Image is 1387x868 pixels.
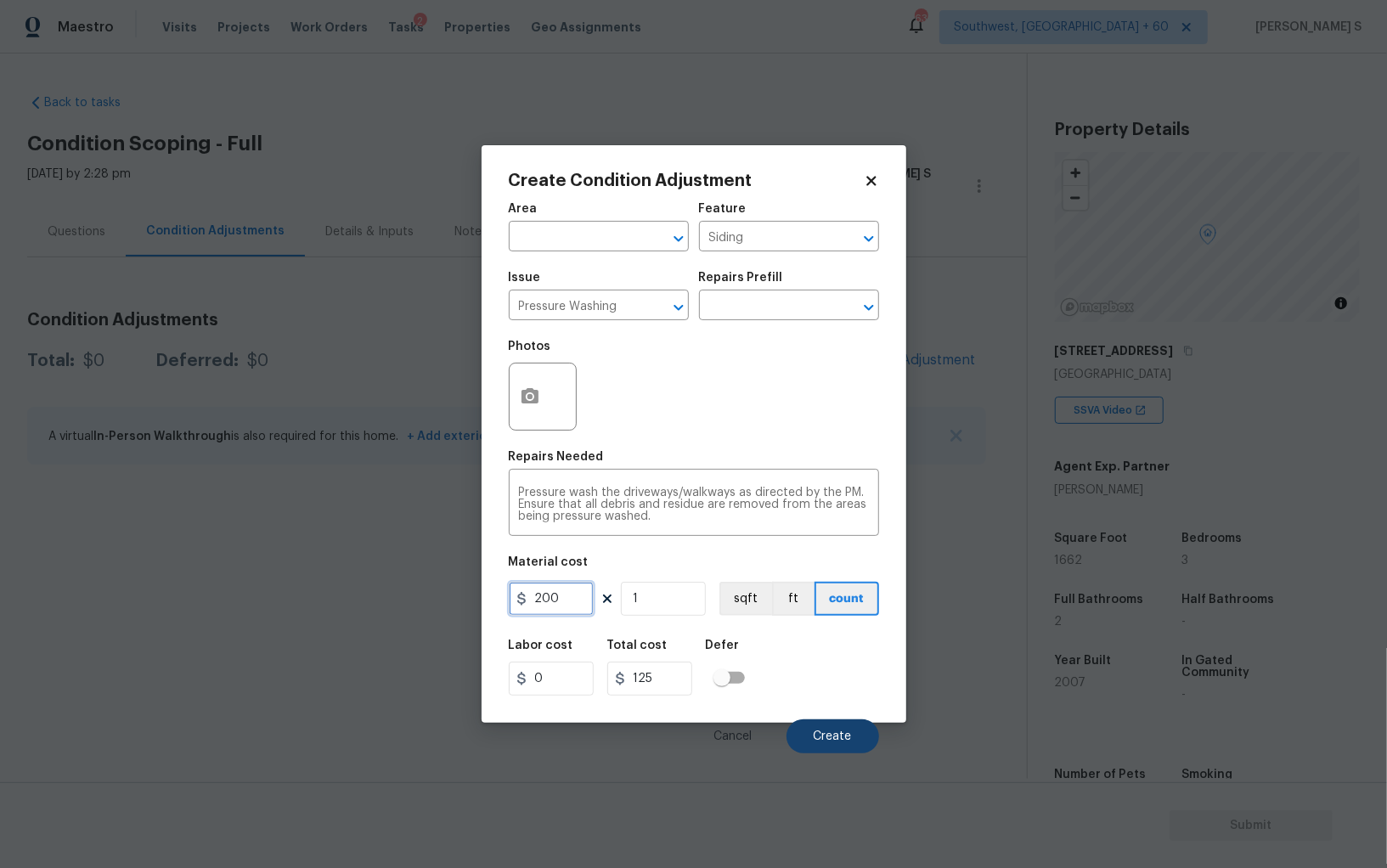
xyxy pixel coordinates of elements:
button: ft [772,582,815,616]
span: Create [814,730,852,743]
button: Open [667,296,691,319]
button: sqft [719,582,772,616]
h5: Area [509,203,538,215]
h2: Create Condition Adjustment [509,172,864,189]
h5: Repairs Prefill [699,272,783,284]
button: Open [857,296,881,319]
h5: Photos [509,341,551,352]
textarea: Pressure wash the driveways/walkways as directed by the PM. Ensure that all debris and residue ar... [519,487,869,522]
h5: Material cost [509,556,589,568]
h5: Repairs Needed [509,451,604,463]
h5: Total cost [607,640,668,651]
h5: Feature [699,203,747,215]
h5: Defer [706,640,740,651]
h5: Labor cost [509,640,573,651]
button: Cancel [687,719,780,753]
h5: Issue [509,272,541,284]
button: Open [857,227,881,251]
button: Create [787,719,879,753]
button: Open [667,227,691,251]
button: count [815,582,879,616]
span: Cancel [714,730,753,743]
